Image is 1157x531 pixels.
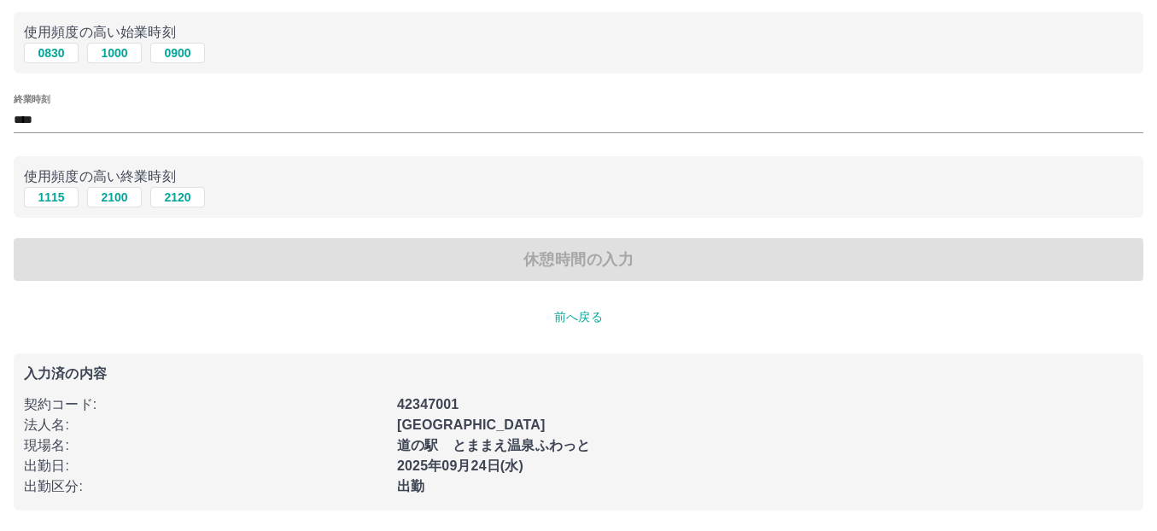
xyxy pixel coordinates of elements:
[24,415,387,435] p: 法人名 :
[14,308,1143,326] p: 前へ戻る
[14,93,50,106] label: 終業時刻
[87,43,142,63] button: 1000
[24,22,1133,43] p: 使用頻度の高い始業時刻
[397,479,424,493] b: 出勤
[24,367,1133,381] p: 入力済の内容
[150,43,205,63] button: 0900
[24,435,387,456] p: 現場名 :
[24,456,387,476] p: 出勤日 :
[397,458,523,473] b: 2025年09月24日(水)
[87,187,142,207] button: 2100
[150,187,205,207] button: 2120
[397,397,459,411] b: 42347001
[397,438,590,452] b: 道の駅 とままえ温泉ふわっと
[24,43,79,63] button: 0830
[24,187,79,207] button: 1115
[24,394,387,415] p: 契約コード :
[24,166,1133,187] p: 使用頻度の高い終業時刻
[24,476,387,497] p: 出勤区分 :
[397,417,546,432] b: [GEOGRAPHIC_DATA]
